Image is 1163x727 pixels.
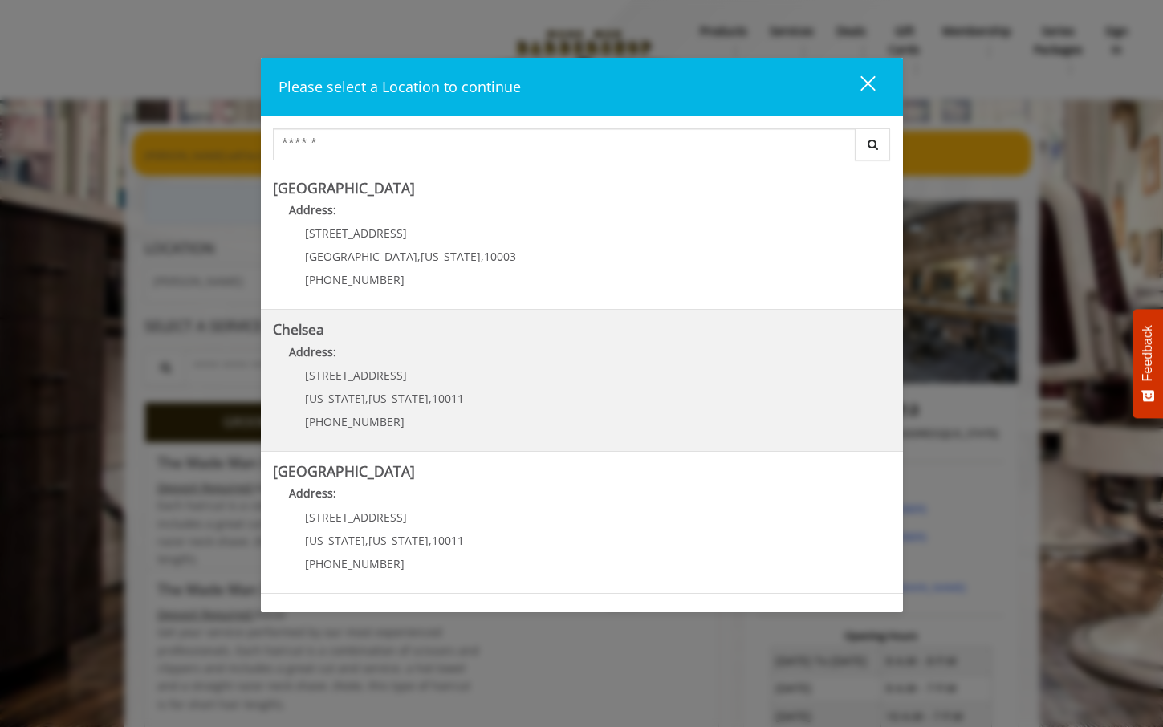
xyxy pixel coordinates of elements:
span: , [365,391,368,406]
span: 10003 [484,249,516,264]
b: Address: [289,485,336,501]
b: Flatiron [273,603,323,623]
i: Search button [864,139,882,150]
b: Chelsea [273,319,324,339]
span: , [429,391,432,406]
span: [GEOGRAPHIC_DATA] [305,249,417,264]
span: [STREET_ADDRESS] [305,225,407,241]
span: 10011 [432,391,464,406]
input: Search Center [273,128,856,160]
span: Feedback [1141,325,1155,381]
span: [US_STATE] [368,391,429,406]
span: [STREET_ADDRESS] [305,368,407,383]
span: , [417,249,421,264]
span: [PHONE_NUMBER] [305,272,405,287]
span: [PHONE_NUMBER] [305,556,405,571]
span: , [429,533,432,548]
span: [PHONE_NUMBER] [305,414,405,429]
b: Address: [289,344,336,359]
span: [US_STATE] [305,533,365,548]
div: close dialog [842,75,874,99]
button: Feedback - Show survey [1133,309,1163,418]
span: , [481,249,484,264]
span: [US_STATE] [368,533,429,548]
div: Center Select [273,128,891,169]
b: [GEOGRAPHIC_DATA] [273,178,415,197]
span: [STREET_ADDRESS] [305,510,407,525]
span: [US_STATE] [421,249,481,264]
span: 10011 [432,533,464,548]
b: [GEOGRAPHIC_DATA] [273,461,415,481]
span: Please select a Location to continue [279,77,521,96]
span: [US_STATE] [305,391,365,406]
span: , [365,533,368,548]
button: close dialog [831,70,885,103]
b: Address: [289,202,336,217]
